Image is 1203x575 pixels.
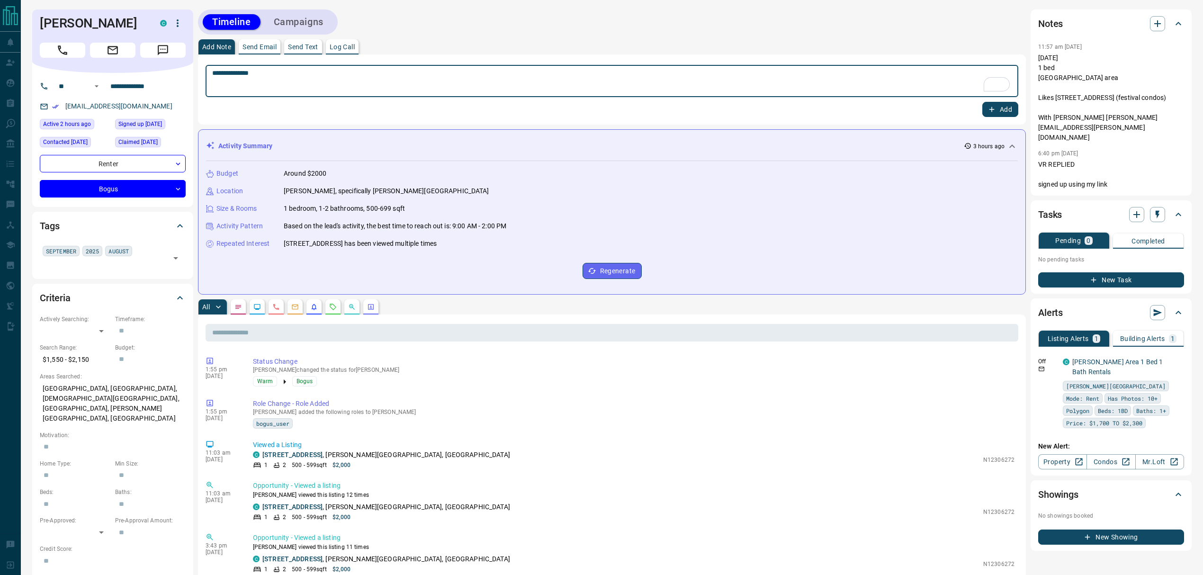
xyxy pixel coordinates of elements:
p: [DATE] 1 bed [GEOGRAPHIC_DATA] area Likes [STREET_ADDRESS] (festival condos) With [PERSON_NAME] [... [1038,53,1184,143]
p: Off [1038,357,1057,366]
p: No pending tasks [1038,252,1184,267]
h2: Showings [1038,487,1078,502]
a: Condos [1086,454,1135,469]
p: , [PERSON_NAME][GEOGRAPHIC_DATA], [GEOGRAPHIC_DATA] [262,502,510,512]
span: Warm [257,377,273,386]
p: Send Text [288,44,318,50]
p: [DATE] [206,497,239,503]
p: [DATE] [206,415,239,422]
svg: Requests [329,303,337,311]
p: Size & Rooms [216,204,257,214]
span: SEPTEMBER [46,246,76,256]
span: bogus_user [256,419,289,428]
p: [GEOGRAPHIC_DATA], [GEOGRAPHIC_DATA], [DEMOGRAPHIC_DATA][GEOGRAPHIC_DATA], [GEOGRAPHIC_DATA], [PE... [40,381,186,426]
p: Add Note [202,44,231,50]
button: Timeline [203,14,260,30]
p: $2,000 [332,513,351,521]
button: New Task [1038,272,1184,287]
button: Add [982,102,1018,117]
button: Open [91,81,102,92]
p: Activity Summary [218,141,272,151]
p: Beds: [40,488,110,496]
p: Motivation: [40,431,186,440]
a: [STREET_ADDRESS] [262,451,323,458]
span: AUGUST [108,246,129,256]
h2: Notes [1038,16,1063,31]
p: No showings booked [1038,512,1184,520]
h2: Alerts [1038,305,1063,320]
a: Property [1038,454,1087,469]
p: Around $2000 [284,169,327,179]
h1: [PERSON_NAME] [40,16,146,31]
p: Areas Searched: [40,372,186,381]
button: Regenerate [583,263,642,279]
span: Active 2 hours ago [43,119,91,129]
span: Email [90,43,135,58]
p: 1:55 pm [206,408,239,415]
p: $1,550 - $2,150 [40,352,110,368]
span: Polygon [1066,406,1089,415]
p: Based on the lead's activity, the best time to reach out is: 9:00 AM - 2:00 PM [284,221,506,231]
div: Bogus [40,180,186,198]
span: Has Photos: 10+ [1108,394,1158,403]
a: [STREET_ADDRESS] [262,503,323,511]
p: [PERSON_NAME] changed the status for [PERSON_NAME] [253,367,1014,373]
p: [PERSON_NAME] viewed this listing 12 times [253,491,1014,499]
p: Send Email [242,44,277,50]
p: 3:43 pm [206,542,239,549]
p: Activity Pattern [216,221,263,231]
p: All [202,304,210,310]
p: [PERSON_NAME] viewed this listing 11 times [253,543,1014,551]
svg: Emails [291,303,299,311]
p: 2 [283,461,286,469]
span: Call [40,43,85,58]
p: 11:03 am [206,490,239,497]
p: [PERSON_NAME] added the following roles to [PERSON_NAME] [253,409,1014,415]
p: Opportunity - Viewed a listing [253,533,1014,543]
a: Mr.Loft [1135,454,1184,469]
p: Status Change [253,357,1014,367]
p: 1 [1095,335,1098,342]
p: [DATE] [206,456,239,463]
p: Home Type: [40,459,110,468]
p: $2,000 [332,461,351,469]
button: Campaigns [264,14,333,30]
div: Showings [1038,483,1184,506]
div: Fri Aug 01 2025 [115,119,186,132]
div: Notes [1038,12,1184,35]
span: Baths: 1+ [1136,406,1166,415]
svg: Lead Browsing Activity [253,303,261,311]
p: Pending [1055,237,1081,244]
a: [EMAIL_ADDRESS][DOMAIN_NAME] [65,102,172,110]
p: Location [216,186,243,196]
button: New Showing [1038,530,1184,545]
p: 500 - 599 sqft [292,565,326,574]
svg: Opportunities [348,303,356,311]
p: 11:57 am [DATE] [1038,44,1082,50]
p: [DATE] [206,549,239,556]
p: Baths: [115,488,186,496]
p: Listing Alerts [1048,335,1089,342]
p: Budget [216,169,238,179]
div: Tags [40,215,186,237]
p: 500 - 599 sqft [292,513,326,521]
div: Alerts [1038,301,1184,324]
p: [STREET_ADDRESS] has been viewed multiple times [284,239,437,249]
p: 0 [1086,237,1090,244]
a: [STREET_ADDRESS] [262,555,323,563]
p: Pre-Approval Amount: [115,516,186,525]
textarea: To enrich screen reader interactions, please activate Accessibility in Grammarly extension settings [212,69,1012,93]
p: Log Call [330,44,355,50]
span: [PERSON_NAME][GEOGRAPHIC_DATA] [1066,381,1166,391]
p: 1 [264,565,268,574]
div: condos.ca [253,503,260,510]
span: Mode: Rent [1066,394,1099,403]
div: Fri Aug 01 2025 [40,137,110,150]
p: 6:40 pm [DATE] [1038,150,1078,157]
svg: Email Verified [52,103,59,110]
p: Opportunity - Viewed a listing [253,481,1014,491]
svg: Calls [272,303,280,311]
h2: Tags [40,218,59,234]
h2: Tasks [1038,207,1062,222]
p: 1 [1171,335,1175,342]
